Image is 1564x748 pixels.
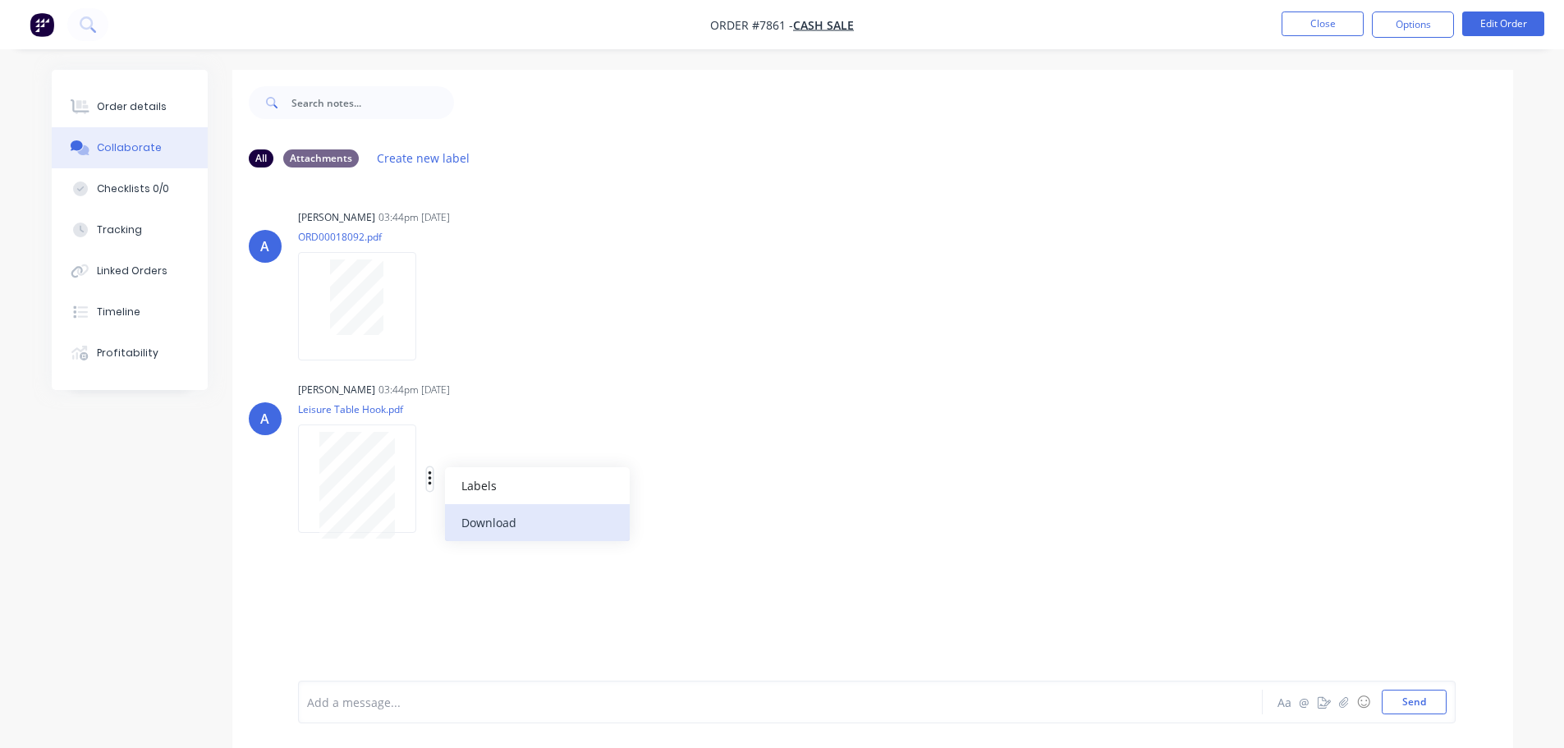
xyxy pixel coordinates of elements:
[369,147,479,169] button: Create new label
[260,409,269,429] div: A
[97,99,167,114] div: Order details
[793,17,854,33] a: Cash Sale
[378,210,450,225] div: 03:44pm [DATE]
[52,250,208,291] button: Linked Orders
[710,17,793,33] span: Order #7861 -
[291,86,454,119] input: Search notes...
[1382,690,1447,714] button: Send
[52,291,208,333] button: Timeline
[97,140,162,155] div: Collaborate
[445,504,630,541] button: Download
[1372,11,1454,38] button: Options
[30,12,54,37] img: Factory
[445,467,630,504] button: Labels
[52,86,208,127] button: Order details
[97,346,158,360] div: Profitability
[298,230,433,244] p: ORD00018092.pdf
[249,149,273,167] div: All
[378,383,450,397] div: 03:44pm [DATE]
[298,402,599,416] p: Leisure Table Hook.pdf
[97,264,167,278] div: Linked Orders
[298,383,375,397] div: [PERSON_NAME]
[1295,692,1314,712] button: @
[283,149,359,167] div: Attachments
[97,181,169,196] div: Checklists 0/0
[1354,692,1374,712] button: ☺
[1275,692,1295,712] button: Aa
[52,333,208,374] button: Profitability
[52,168,208,209] button: Checklists 0/0
[1462,11,1544,36] button: Edit Order
[260,236,269,256] div: A
[1282,11,1364,36] button: Close
[97,223,142,237] div: Tracking
[298,210,375,225] div: [PERSON_NAME]
[97,305,140,319] div: Timeline
[52,209,208,250] button: Tracking
[52,127,208,168] button: Collaborate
